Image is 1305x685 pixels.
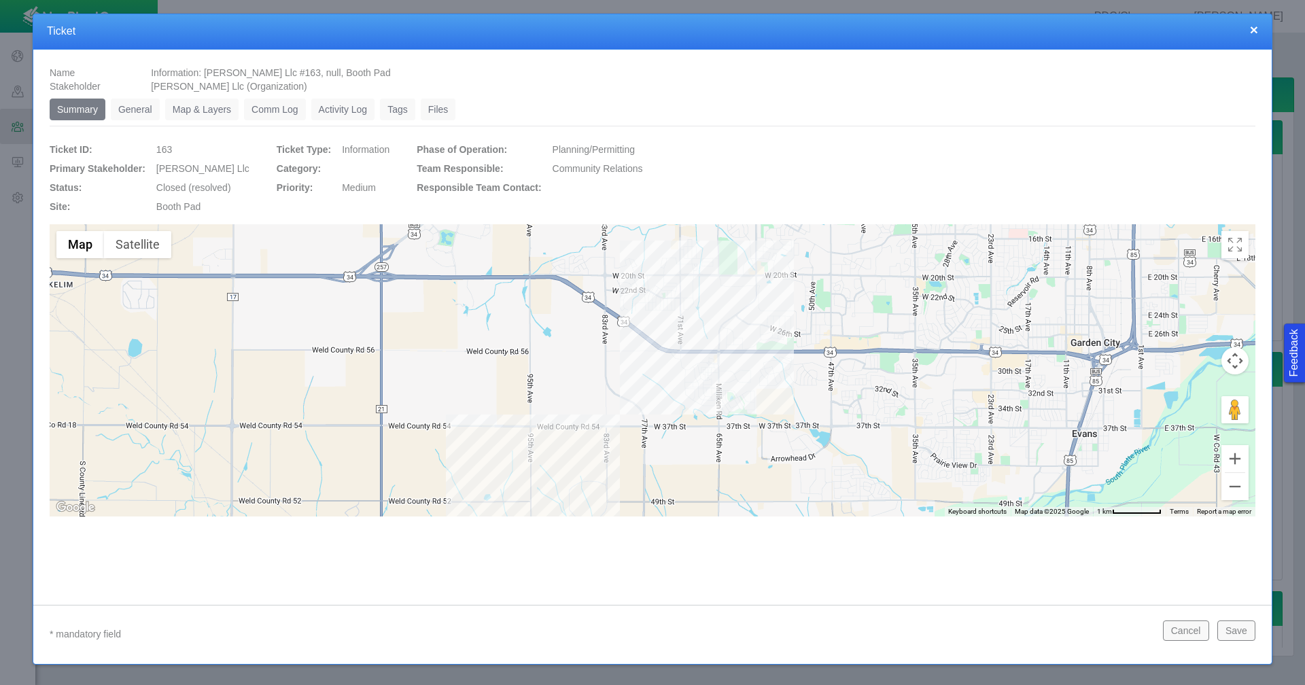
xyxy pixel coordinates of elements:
[50,99,105,120] a: Summary
[1221,347,1249,374] button: Map camera controls
[1015,508,1089,515] span: Map data ©2025 Google
[50,182,82,193] span: Status:
[1221,396,1249,423] button: Drag Pegman onto the map to open Street View
[1221,445,1249,472] button: Zoom in
[47,24,1258,39] h4: Ticket
[50,144,92,155] span: Ticket ID:
[553,163,643,174] span: Community Relations
[1221,231,1249,258] button: Toggle Fullscreen in browser window
[156,144,172,155] span: 163
[342,144,389,155] span: Information
[156,201,201,212] span: Booth Pad
[417,163,503,174] span: Team Responsible:
[244,99,305,120] a: Comm Log
[50,201,70,212] span: Site:
[1170,508,1189,515] a: Terms (opens in new tab)
[553,144,635,155] span: Planning/Permitting
[156,182,231,193] span: Closed (resolved)
[421,99,456,120] a: Files
[342,182,376,193] span: Medium
[277,163,321,174] span: Category:
[380,99,415,120] a: Tags
[50,163,145,174] span: Primary Stakeholder:
[56,231,104,258] button: Show street map
[277,144,331,155] span: Ticket Type:
[1163,620,1209,641] button: Cancel
[111,99,160,120] a: General
[1093,507,1166,516] button: Map Scale: 1 km per 69 pixels
[53,499,98,516] a: Open this area in Google Maps (opens a new window)
[156,163,249,174] span: [PERSON_NAME] Llc
[1197,508,1251,515] a: Report a map error
[53,499,98,516] img: Google
[50,67,75,78] span: Name
[1097,508,1112,515] span: 1 km
[948,507,1007,516] button: Keyboard shortcuts
[311,99,375,120] a: Activity Log
[165,99,239,120] a: Map & Layers
[417,182,541,193] span: Responsible Team Contact:
[417,144,507,155] span: Phase of Operation:
[104,231,171,258] button: Show satellite imagery
[50,81,101,92] span: Stakeholder
[50,626,1152,643] p: * mandatory field
[151,67,391,78] span: Information: [PERSON_NAME] Llc #163, null, Booth Pad
[1217,620,1255,641] button: Save
[1250,22,1258,37] button: close
[151,81,307,92] span: [PERSON_NAME] Llc (Organization)
[1221,473,1249,500] button: Zoom out
[277,182,313,193] span: Priority:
